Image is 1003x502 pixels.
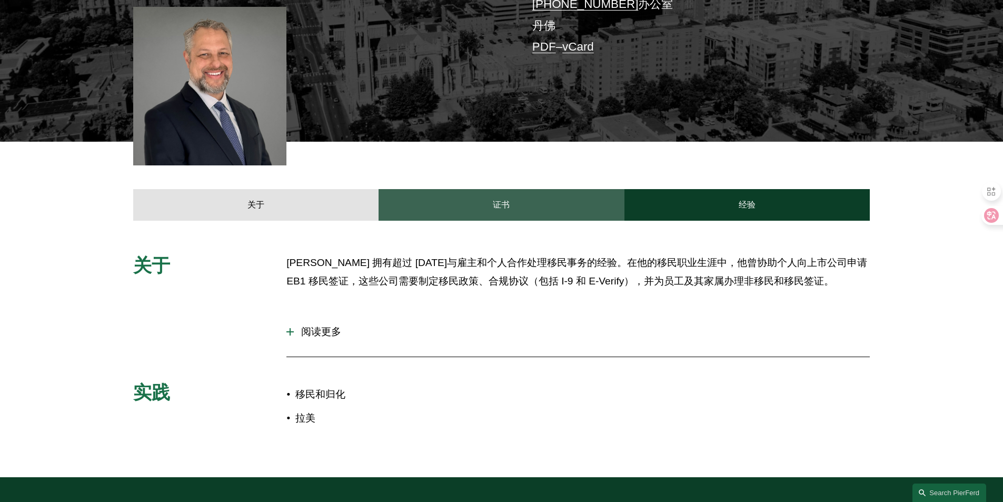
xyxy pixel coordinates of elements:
[295,389,345,400] font: 移民和归化
[133,382,170,402] font: 实践
[532,19,555,32] font: 丹佛
[133,189,379,221] a: 关于
[532,40,556,53] a: PDF
[493,200,510,209] font: 证书
[562,40,594,53] a: vCard
[379,189,624,221] a: 证书
[286,317,870,347] button: 阅读更多
[301,326,341,337] font: 阅读更多
[556,40,562,53] font: –
[286,257,870,287] font: [PERSON_NAME] 拥有超过 [DATE]与雇主和个人合作处理移民事务的经验。在他的移民职业生涯中，他曾协助个人向上市公司申请 EB1 移民签证，这些公司需要制定移民政策、合规协议（包括...
[133,255,170,275] font: 关于
[739,200,756,209] font: 经验
[624,189,870,221] a: 经验
[247,200,265,209] font: 关于
[295,412,315,424] font: 拉美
